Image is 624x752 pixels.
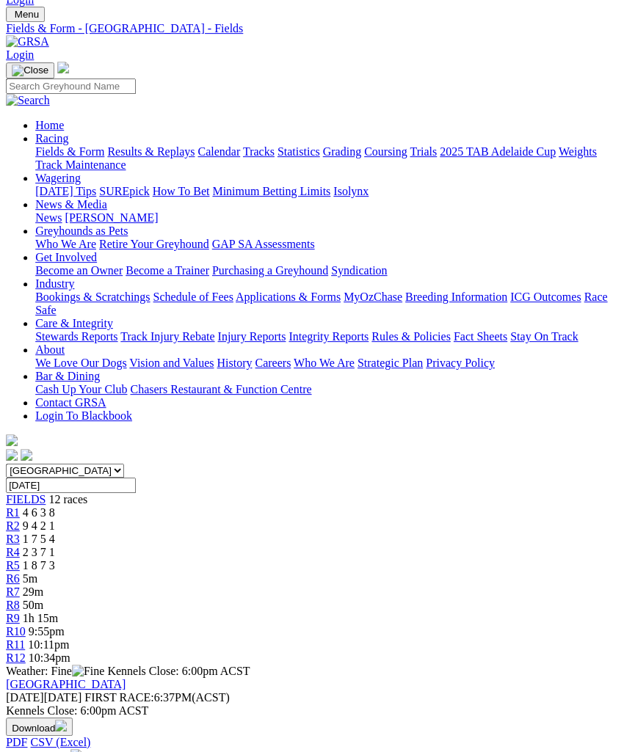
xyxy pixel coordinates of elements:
a: R4 [6,546,20,558]
a: Trials [410,145,437,158]
button: Download [6,718,73,736]
a: History [217,357,252,369]
a: MyOzChase [344,291,402,303]
a: R5 [6,559,20,572]
div: Care & Integrity [35,330,618,343]
a: Breeding Information [405,291,507,303]
a: Retire Your Greyhound [99,238,209,250]
a: Injury Reports [217,330,286,343]
a: Stewards Reports [35,330,117,343]
span: 10:34pm [29,651,70,664]
img: logo-grsa-white.png [6,434,18,446]
a: R8 [6,599,20,611]
a: Cash Up Your Club [35,383,127,395]
input: Search [6,79,136,94]
a: Bookings & Scratchings [35,291,150,303]
a: Calendar [197,145,240,158]
a: Bar & Dining [35,370,100,382]
span: 1 8 7 3 [23,559,55,572]
div: Industry [35,291,618,317]
a: Track Injury Rebate [120,330,214,343]
button: Toggle navigation [6,7,45,22]
a: Login To Blackbook [35,409,132,422]
img: download.svg [55,720,67,731]
a: Integrity Reports [289,330,369,343]
a: R3 [6,533,20,545]
a: Industry [35,277,74,290]
a: ICG Outcomes [510,291,581,303]
a: R9 [6,612,20,624]
a: Track Maintenance [35,158,126,171]
span: FIRST RACE: [84,691,153,704]
a: Chasers Restaurant & Function Centre [130,383,311,395]
a: Weights [559,145,597,158]
a: R6 [6,572,20,585]
img: logo-grsa-white.png [57,62,69,73]
a: SUREpick [99,185,149,197]
span: R11 [6,638,25,651]
a: [PERSON_NAME] [65,211,158,224]
a: CSV (Excel) [30,736,90,748]
span: 50m [23,599,43,611]
a: Syndication [331,264,387,277]
div: Wagering [35,185,618,198]
span: [DATE] [6,691,44,704]
span: 4 6 3 8 [23,506,55,519]
img: Fine [72,665,104,678]
span: 10:11pm [28,638,69,651]
span: R7 [6,585,20,598]
a: Results & Replays [107,145,195,158]
a: Contact GRSA [35,396,106,409]
a: [DATE] Tips [35,185,96,197]
a: Fields & Form [35,145,104,158]
a: News & Media [35,198,107,211]
img: twitter.svg [21,449,32,461]
a: [GEOGRAPHIC_DATA] [6,678,126,690]
a: R2 [6,519,20,532]
a: Applications & Forms [236,291,341,303]
a: Careers [255,357,291,369]
div: Greyhounds as Pets [35,238,618,251]
a: Fact Sheets [454,330,507,343]
a: R1 [6,506,20,519]
a: Wagering [35,172,81,184]
a: Tracks [243,145,275,158]
a: Care & Integrity [35,317,113,329]
span: 12 races [48,493,87,505]
span: 9:55pm [29,625,65,638]
a: Who We Are [35,238,96,250]
button: Toggle navigation [6,62,54,79]
input: Select date [6,478,136,493]
a: Racing [35,132,68,145]
a: Home [35,119,64,131]
a: Stay On Track [510,330,578,343]
span: Weather: Fine [6,665,107,677]
span: 1h 15m [23,612,58,624]
span: 9 4 2 1 [23,519,55,532]
a: Coursing [364,145,407,158]
a: R12 [6,651,26,664]
span: R10 [6,625,26,638]
a: Greyhounds as Pets [35,224,128,237]
a: Fields & Form - [GEOGRAPHIC_DATA] - Fields [6,22,618,35]
a: Get Involved [35,251,97,263]
img: Search [6,94,50,107]
a: PDF [6,736,27,748]
a: Vision and Values [129,357,214,369]
div: Bar & Dining [35,383,618,396]
a: FIELDS [6,493,46,505]
a: How To Bet [153,185,210,197]
a: About [35,343,65,356]
span: 6:37PM(ACST) [84,691,230,704]
a: Who We Are [294,357,355,369]
img: Close [12,65,48,76]
span: Kennels Close: 6:00pm ACST [107,665,250,677]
